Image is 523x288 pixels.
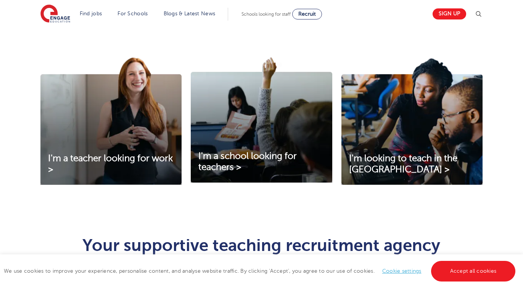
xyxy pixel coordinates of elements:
span: I'm a teacher looking for work > [48,153,173,175]
a: Sign up [433,8,466,19]
a: Recruit [292,9,322,19]
span: I'm a school looking for teachers > [198,151,297,172]
a: Cookie settings [382,268,422,274]
span: We use cookies to improve your experience, personalise content, and analyse website traffic. By c... [4,268,517,274]
span: I'm looking to teach in the [GEOGRAPHIC_DATA] > [349,153,457,175]
a: For Schools [117,11,148,16]
img: I'm a teacher looking for work [40,57,182,185]
a: Find jobs [80,11,102,16]
a: I'm a school looking for teachers > [191,151,332,173]
a: Accept all cookies [431,261,516,282]
img: I'm a school looking for teachers [191,57,332,183]
span: Recruit [298,11,316,17]
h1: Your supportive teaching recruitment agency [74,237,449,254]
img: I'm looking to teach in the UK [341,57,483,185]
a: I'm looking to teach in the [GEOGRAPHIC_DATA] > [341,153,483,175]
img: Engage Education [40,5,70,24]
span: Schools looking for staff [241,11,291,17]
a: Blogs & Latest News [164,11,216,16]
a: I'm a teacher looking for work > [40,153,182,175]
